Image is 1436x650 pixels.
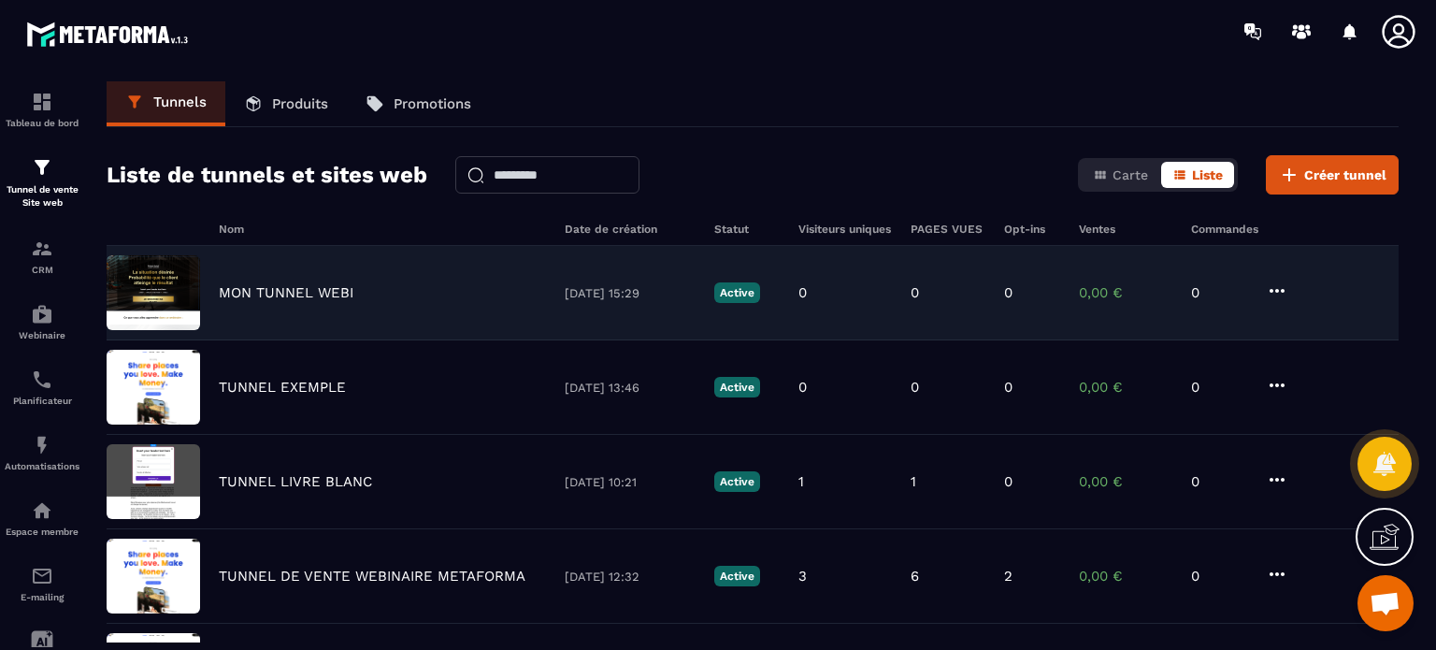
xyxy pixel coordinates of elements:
p: 0 [798,284,807,301]
h6: Statut [714,223,780,236]
button: Carte [1082,162,1159,188]
p: 0 [1191,379,1247,396]
img: automations [31,303,53,325]
p: 0 [1191,284,1247,301]
div: Ouvrir le chat [1357,575,1414,631]
p: Espace membre [5,527,79,537]
h6: Date de création [565,223,696,236]
span: Créer tunnel [1304,166,1386,184]
p: Promotions [394,95,471,112]
span: Liste [1192,167,1223,182]
p: Automatisations [5,461,79,471]
a: automationsautomationsWebinaire [5,289,79,354]
p: Tableau de bord [5,118,79,128]
p: 0,00 € [1079,568,1172,585]
p: Active [714,471,760,492]
img: image [107,350,200,425]
p: 0 [798,379,807,396]
a: automationsautomationsAutomatisations [5,420,79,485]
a: formationformationTunnel de vente Site web [5,142,79,224]
p: 1 [911,473,916,490]
p: 0,00 € [1079,379,1172,396]
a: emailemailE-mailing [5,551,79,616]
img: formation [31,238,53,260]
p: [DATE] 15:29 [565,286,696,300]
p: Active [714,282,760,303]
a: automationsautomationsEspace membre [5,485,79,551]
p: 0,00 € [1079,473,1172,490]
p: 0 [1191,568,1247,585]
p: TUNNEL DE VENTE WEBINAIRE METAFORMA [219,568,525,585]
p: 6 [911,568,919,585]
a: Tunnels [107,81,225,126]
a: schedulerschedulerPlanificateur [5,354,79,420]
h2: Liste de tunnels et sites web [107,156,427,194]
img: formation [31,91,53,113]
a: formationformationCRM [5,224,79,289]
h6: Ventes [1079,223,1172,236]
a: Produits [225,81,347,126]
p: 2 [1004,568,1012,585]
img: image [107,255,200,330]
p: MON TUNNEL WEBI [219,284,353,301]
img: automations [31,499,53,522]
img: email [31,565,53,587]
p: 1 [798,473,804,490]
p: Active [714,377,760,397]
h6: PAGES VUES [911,223,985,236]
p: 0 [1004,473,1012,490]
p: E-mailing [5,592,79,602]
h6: Opt-ins [1004,223,1060,236]
p: Tunnel de vente Site web [5,183,79,209]
p: 0 [911,379,919,396]
p: Planificateur [5,396,79,406]
button: Créer tunnel [1266,155,1399,195]
img: image [107,444,200,519]
p: Tunnels [153,94,207,110]
p: 0 [911,284,919,301]
p: CRM [5,265,79,275]
p: 0 [1004,284,1012,301]
p: TUNNEL EXEMPLE [219,379,346,396]
img: scheduler [31,368,53,391]
a: formationformationTableau de bord [5,77,79,142]
p: Produits [272,95,328,112]
img: automations [31,434,53,456]
h6: Commandes [1191,223,1258,236]
p: 0 [1191,473,1247,490]
p: [DATE] 13:46 [565,381,696,395]
p: [DATE] 12:32 [565,570,696,584]
img: formation [31,156,53,179]
span: Carte [1113,167,1148,182]
p: Active [714,566,760,586]
p: [DATE] 10:21 [565,475,696,489]
p: 0 [1004,379,1012,396]
a: Promotions [347,81,490,126]
h6: Nom [219,223,546,236]
p: TUNNEL LIVRE BLANC [219,473,372,490]
p: 0,00 € [1079,284,1172,301]
h6: Visiteurs uniques [798,223,892,236]
img: image [107,539,200,614]
p: Webinaire [5,330,79,340]
img: logo [26,17,194,51]
p: 3 [798,568,807,585]
button: Liste [1161,162,1234,188]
